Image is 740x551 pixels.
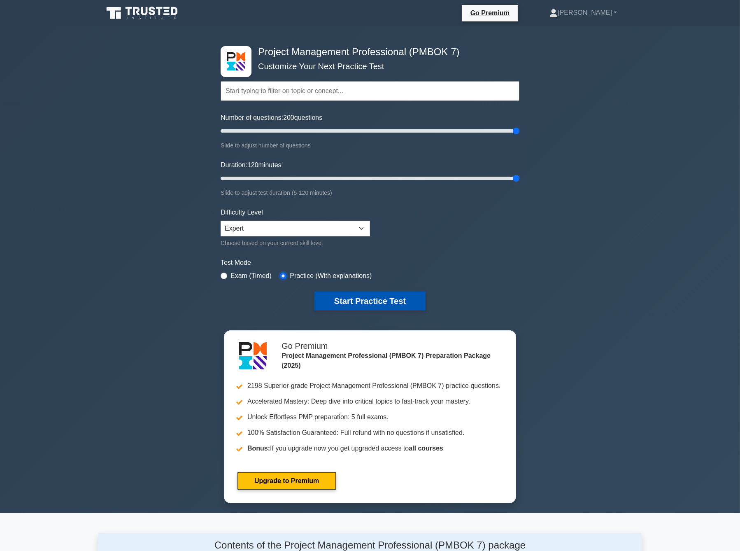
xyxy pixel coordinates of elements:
[314,292,426,311] button: Start Practice Test
[221,140,519,150] div: Slide to adjust number of questions
[221,238,370,248] div: Choose based on your current skill level
[290,271,372,281] label: Practice (With explanations)
[237,472,336,490] a: Upgrade to Premium
[221,81,519,101] input: Start typing to filter on topic or concept...
[283,114,294,121] span: 200
[530,5,637,21] a: [PERSON_NAME]
[221,113,322,123] label: Number of questions: questions
[221,160,282,170] label: Duration: minutes
[221,258,519,268] label: Test Mode
[255,46,479,58] h4: Project Management Professional (PMBOK 7)
[221,188,519,198] div: Slide to adjust test duration (5-120 minutes)
[221,208,263,217] label: Difficulty Level
[230,271,272,281] label: Exam (Timed)
[247,161,258,168] span: 120
[465,8,514,18] a: Go Premium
